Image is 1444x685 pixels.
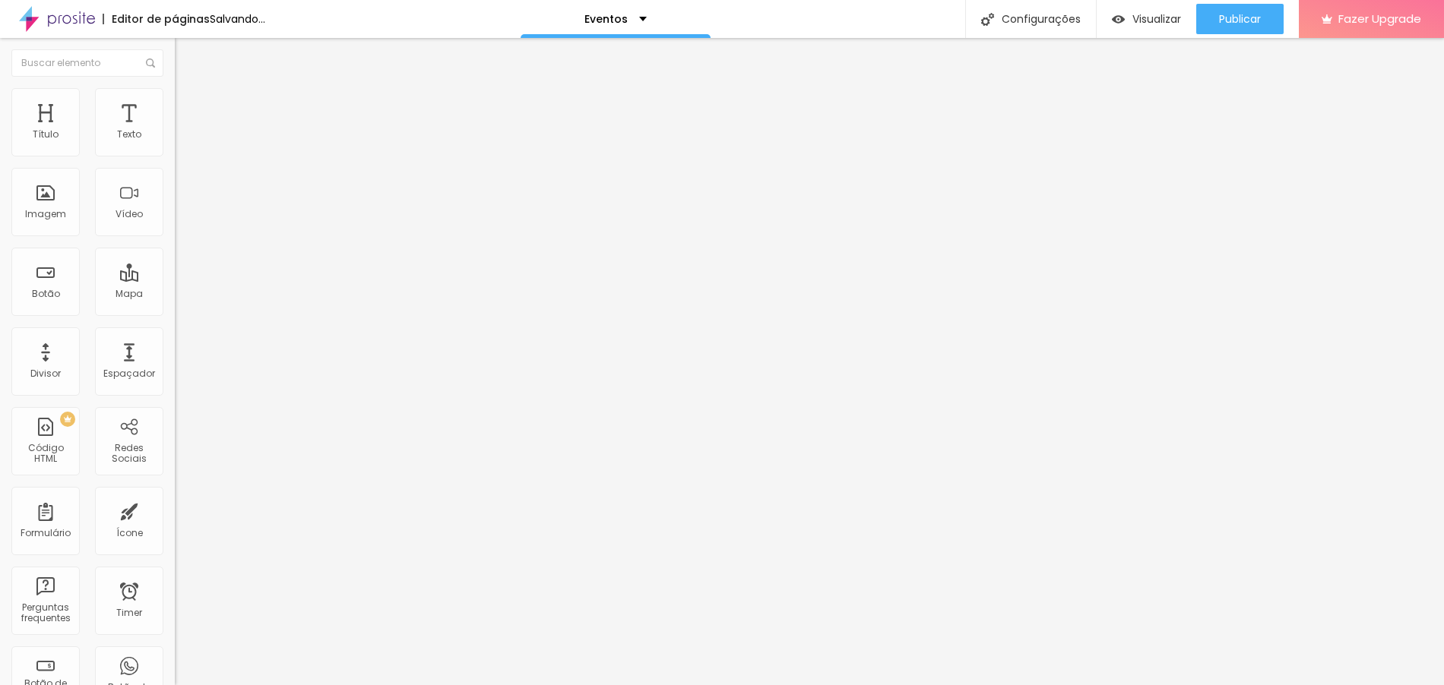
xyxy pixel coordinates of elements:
[1112,13,1125,26] img: view-1.svg
[1132,13,1181,25] span: Visualizar
[584,14,628,24] p: Eventos
[103,368,155,379] div: Espaçador
[981,13,994,26] img: Icone
[1338,12,1421,25] span: Fazer Upgrade
[11,49,163,77] input: Buscar elemento
[1219,13,1261,25] span: Publicar
[116,528,143,538] div: Ícone
[15,602,75,624] div: Perguntas frequentes
[103,14,210,24] div: Editor de páginas
[99,443,159,465] div: Redes Sociais
[30,368,61,379] div: Divisor
[33,129,59,140] div: Título
[32,289,60,299] div: Botão
[117,129,141,140] div: Texto
[25,209,66,219] div: Imagem
[116,289,143,299] div: Mapa
[146,58,155,68] img: Icone
[210,14,265,24] div: Salvando...
[116,209,143,219] div: Vídeo
[175,38,1444,685] iframe: Editor
[1097,4,1196,34] button: Visualizar
[15,443,75,465] div: Código HTML
[21,528,71,538] div: Formulário
[116,608,142,618] div: Timer
[1196,4,1284,34] button: Publicar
